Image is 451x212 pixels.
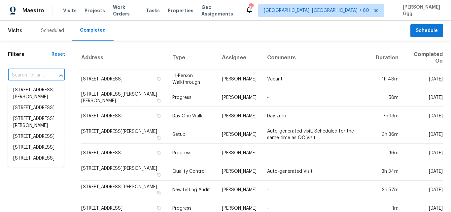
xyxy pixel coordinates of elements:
[370,144,404,162] td: 16m
[167,144,217,162] td: Progress
[217,162,262,181] td: [PERSON_NAME]
[85,7,105,14] span: Projects
[81,144,167,162] td: [STREET_ADDRESS]
[262,181,370,199] td: -
[63,7,77,14] span: Visits
[264,7,369,14] span: [GEOGRAPHIC_DATA], [GEOGRAPHIC_DATA] + 60
[8,153,64,164] li: [STREET_ADDRESS]
[80,27,106,34] div: Completed
[81,46,167,70] th: Address
[404,162,443,181] td: [DATE]
[370,70,404,88] td: 1h 48m
[81,181,167,199] td: [STREET_ADDRESS][PERSON_NAME]
[156,172,162,178] button: Copy Address
[8,85,64,103] li: [STREET_ADDRESS][PERSON_NAME]
[404,88,443,107] td: [DATE]
[217,144,262,162] td: [PERSON_NAME]
[370,88,404,107] td: 58m
[167,70,217,88] td: In-Person Walkthrough
[217,46,262,70] th: Assignee
[410,24,443,38] button: Schedule
[262,70,370,88] td: Vacant
[262,162,370,181] td: Auto-generated Visit
[370,181,404,199] td: 3h 57m
[262,144,370,162] td: -
[8,164,64,182] li: [STREET_ADDRESS][PERSON_NAME]
[262,88,370,107] td: -
[156,113,162,119] button: Copy Address
[156,190,162,196] button: Copy Address
[8,23,22,38] span: Visits
[156,98,162,104] button: Copy Address
[81,125,167,144] td: [STREET_ADDRESS][PERSON_NAME]
[370,107,404,125] td: 7h 13m
[217,107,262,125] td: [PERSON_NAME]
[370,46,404,70] th: Duration
[201,4,237,17] span: Geo Assignments
[41,27,64,34] div: Scheduled
[404,46,443,70] th: Completed On
[81,88,167,107] td: [STREET_ADDRESS][PERSON_NAME][PERSON_NAME]
[8,142,64,153] li: [STREET_ADDRESS]
[370,125,404,144] td: 3h 36m
[167,162,217,181] td: Quality Control
[404,181,443,199] td: [DATE]
[262,107,370,125] td: Day zero
[168,7,193,14] span: Properties
[156,135,162,141] button: Copy Address
[416,27,438,35] span: Schedule
[22,7,44,14] span: Maestro
[8,51,52,58] h1: Filters
[8,70,47,80] input: Search for an address...
[400,4,441,17] span: [PERSON_NAME] Ggg
[404,70,443,88] td: [DATE]
[56,71,66,80] button: Close
[217,88,262,107] td: [PERSON_NAME]
[404,125,443,144] td: [DATE]
[167,107,217,125] td: Day One Walk
[217,125,262,144] td: [PERSON_NAME]
[8,131,64,142] li: [STREET_ADDRESS]
[217,70,262,88] td: [PERSON_NAME]
[404,144,443,162] td: [DATE]
[217,181,262,199] td: [PERSON_NAME]
[8,103,64,113] li: [STREET_ADDRESS]
[404,107,443,125] td: [DATE]
[249,4,253,11] div: 495
[167,46,217,70] th: Type
[262,125,370,144] td: Auto-generated visit. Scheduled for the same time as QC Visit.
[156,205,162,211] button: Copy Address
[156,150,162,156] button: Copy Address
[81,107,167,125] td: [STREET_ADDRESS]
[370,162,404,181] td: 3h 34m
[262,46,370,70] th: Comments
[156,76,162,82] button: Copy Address
[167,125,217,144] td: Setup
[81,162,167,181] td: [STREET_ADDRESS][PERSON_NAME]
[113,4,138,17] span: Work Orders
[81,70,167,88] td: [STREET_ADDRESS]
[146,8,160,13] span: Tasks
[8,113,64,131] li: [STREET_ADDRESS][PERSON_NAME]
[167,88,217,107] td: Progress
[167,181,217,199] td: New Listing Audit
[52,51,65,58] div: Reset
